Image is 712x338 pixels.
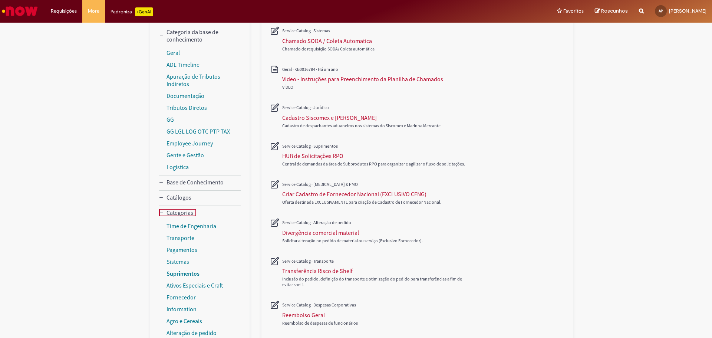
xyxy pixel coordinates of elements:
a: Rascunhos [595,8,628,15]
span: [PERSON_NAME] [669,8,706,14]
span: Favoritos [563,7,584,15]
img: ServiceNow [1,4,39,19]
span: AP [659,9,663,13]
span: Requisições [51,7,77,15]
p: +GenAi [135,7,153,16]
div: Padroniza [111,7,153,16]
span: Rascunhos [601,7,628,14]
span: More [88,7,99,15]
